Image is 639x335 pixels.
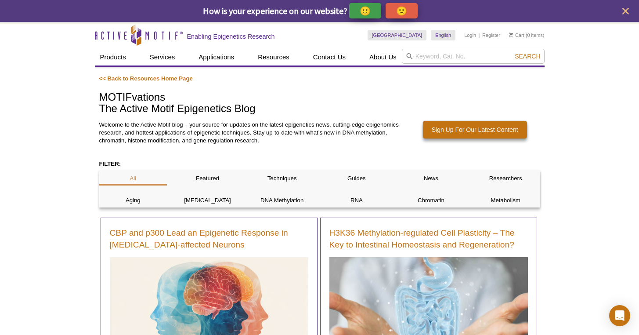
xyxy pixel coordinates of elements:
[364,49,402,66] a: About Us
[187,33,275,40] h2: Enabling Epigenetics Research
[193,49,239,66] a: Applications
[99,197,167,204] p: Aging
[609,305,630,326] div: Open Intercom Messenger
[322,197,390,204] p: RNA
[472,175,540,182] p: Researchers
[322,175,390,182] p: Guides
[144,49,181,66] a: Services
[509,32,524,38] a: Cart
[397,197,465,204] p: Chromatin
[95,49,131,66] a: Products
[402,49,545,64] input: Keyword, Cat. No.
[431,30,455,40] a: English
[99,175,167,182] p: All
[99,75,193,82] a: << Back to Resources Home Page
[368,30,427,40] a: [GEOGRAPHIC_DATA]
[248,197,316,204] p: DNA Methylation
[99,160,121,167] strong: FILTER:
[110,227,308,251] a: CBP and p300 Lead an Epigenetic Response in [MEDICAL_DATA]-affected Neurons
[509,33,513,37] img: Your Cart
[248,175,316,182] p: Techniques
[423,121,527,138] a: Sign Up For Our Latest Content
[515,53,540,60] span: Search
[173,175,242,182] p: Featured
[360,5,371,16] p: 🙂
[99,91,540,116] h1: MOTIFvations The Active Motif Epigenetics Blog
[479,30,480,40] li: |
[464,32,476,38] a: Login
[482,32,500,38] a: Register
[173,197,242,204] p: [MEDICAL_DATA]
[620,6,631,17] button: close
[509,30,545,40] li: (0 items)
[308,49,351,66] a: Contact Us
[253,49,295,66] a: Resources
[396,5,407,16] p: 🙁
[329,227,528,251] a: H3K36 Methylation-regulated Cell Plasticity – The Key to Intestinal Homeostasis and Regeneration?
[512,52,543,60] button: Search
[472,197,540,204] p: Metabolism
[203,5,347,16] span: How is your experience on our website?
[99,121,403,145] p: Welcome to the Active Motif blog – your source for updates on the latest epigenetics news, cuttin...
[397,175,465,182] p: News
